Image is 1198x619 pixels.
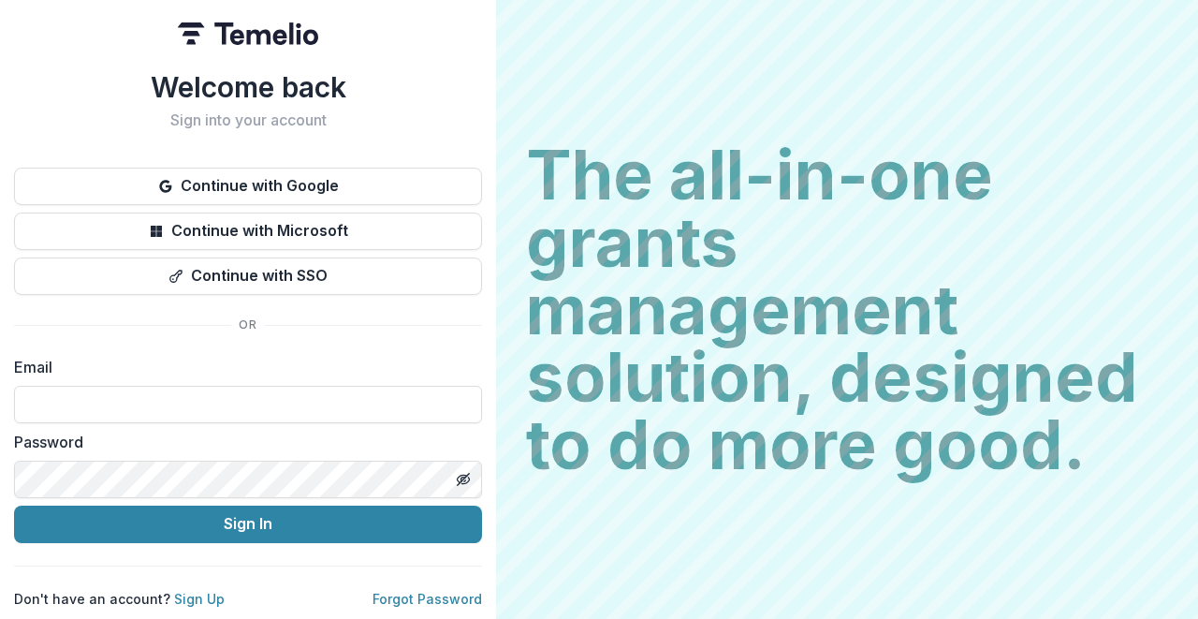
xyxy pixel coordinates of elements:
button: Toggle password visibility [448,464,478,494]
p: Don't have an account? [14,589,225,609]
h2: Sign into your account [14,111,482,129]
a: Sign Up [174,591,225,607]
button: Continue with Microsoft [14,213,482,250]
button: Continue with Google [14,168,482,205]
img: Temelio [178,22,318,45]
label: Email [14,356,471,378]
label: Password [14,431,471,453]
a: Forgot Password [373,591,482,607]
h1: Welcome back [14,70,482,104]
button: Sign In [14,506,482,543]
button: Continue with SSO [14,258,482,295]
